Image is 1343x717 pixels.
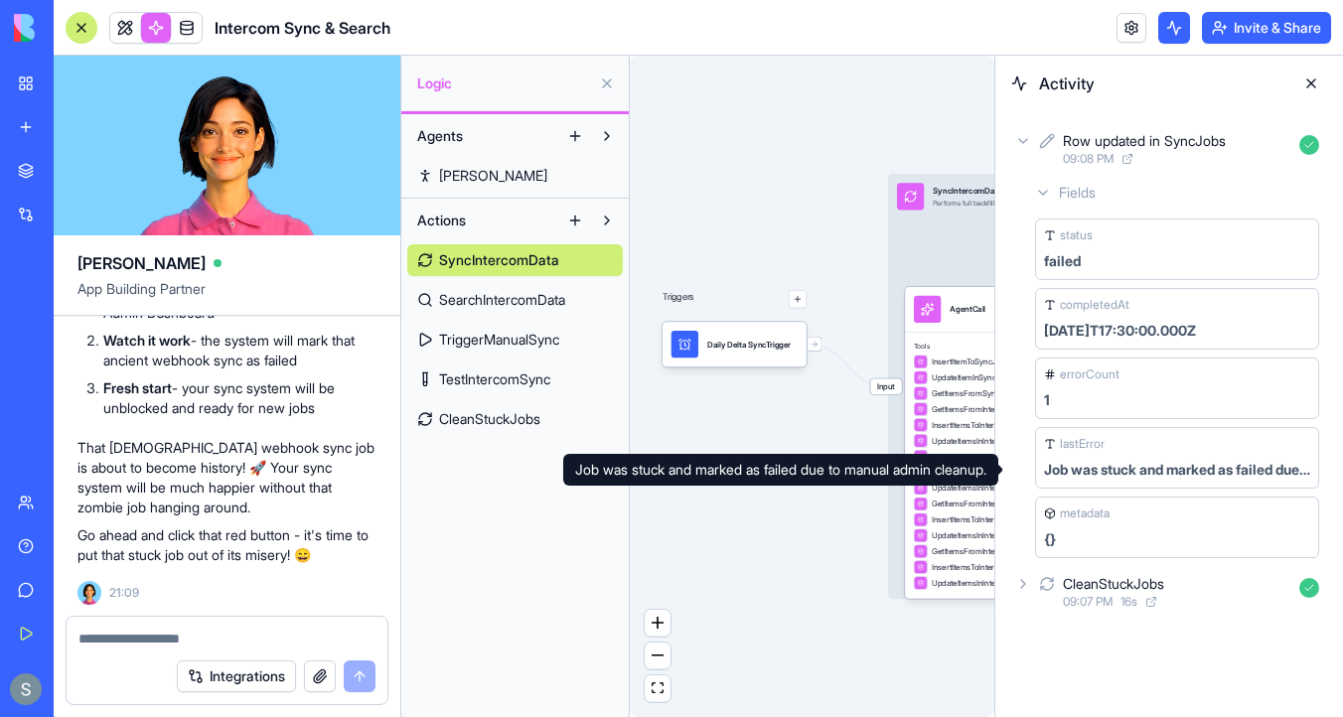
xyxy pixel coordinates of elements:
[1060,227,1093,243] span: status
[1063,151,1114,167] span: 09:08 PM
[417,211,466,230] span: Actions
[77,251,206,275] span: [PERSON_NAME]
[417,73,591,93] span: Logic
[1120,594,1137,610] span: 16 s
[177,660,296,692] button: Integrations
[1044,321,1196,341] div: [DATE]T17:30:00.000Z
[1063,131,1226,151] div: Row updated in SyncJobs
[439,166,547,186] span: [PERSON_NAME]
[1044,529,1056,549] div: {}
[77,279,376,315] span: App Building Partner
[888,174,1310,599] div: InputSyncIntercomDataPerforms full backfill or delta sync of Intercom data with duplicate prevent...
[407,244,623,276] a: SyncIntercomData
[103,378,376,418] li: - your sync system will be unblocked and ready for new jobs
[439,369,550,389] span: TestIntercomSync
[905,287,1049,599] div: AgentCallToolsInsertItemToSyncJobsTableUpdateItemInSyncJobsTableGetItemsFromSyncJobsTableGetItems...
[439,250,559,270] span: SyncIntercomData
[1059,183,1096,203] span: Fields
[645,675,671,702] button: fit view
[407,205,559,236] button: Actions
[1060,505,1110,521] span: metadata
[663,254,807,367] div: Triggers
[1044,460,1310,480] div: Job was stuck and marked as failed due to manual admin cleanup.
[439,290,565,310] span: SearchIntercomData
[1063,574,1164,594] div: CleanStuckJobs
[932,403,1040,414] span: GetItemsFromIntercomContactsTable
[439,409,540,429] span: CleanStuckJobs
[933,199,1223,208] div: Performs full backfill or delta sync of Intercom data with duplicate prevention using upsert logic
[932,451,1040,462] span: GetItemsFromIntercomCompaniesTable
[439,330,559,350] span: TriggerManualSync
[932,514,1040,525] span: InsertItemsToIntercomConversationsTable
[10,673,42,705] img: ACg8ocKnDTHbS00rqwWSHQfXf8ia04QnQtz5EDX_Ef5UNrjqV-k=s96-c
[103,332,191,349] strong: Watch it work
[103,379,172,396] strong: Fresh start
[1202,12,1331,44] button: Invite & Share
[77,438,376,517] p: That [DEMOGRAPHIC_DATA] webhook sync job is about to become history! 🚀 Your sync system will be m...
[809,345,885,386] g: Edge from 68d55413608702fedc0da59b to 68d553ebb16a328b37e83bd0
[77,581,101,605] img: Ella_00000_wcx2te.png
[77,525,376,565] p: Go ahead and click that red button - it's time to put that stuck job out of its misery! 😄
[103,331,376,370] li: - the system will mark that ancient webhook sync as failed
[215,16,390,40] span: Intercom Sync & Search
[407,363,623,395] a: TestIntercomSync
[1044,251,1081,271] div: failed
[1039,72,1283,95] span: Activity
[407,120,559,152] button: Agents
[407,324,623,356] a: TriggerManualSync
[932,561,1040,572] span: InsertItemsToIntercomMessagesTable
[950,304,985,315] div: AgentCall
[1063,594,1113,610] span: 09:07 PM
[914,342,1040,351] span: Tools
[645,643,671,669] button: zoom out
[14,14,137,42] img: logo
[663,322,807,366] div: Daily Delta SyncTrigger
[932,357,1028,367] span: InsertItemToSyncJobsTable
[417,126,463,146] span: Agents
[1060,366,1119,382] span: errorCount
[932,483,1040,494] span: UpdateItemsInIntercomCompaniesTable
[933,185,1223,196] div: SyncIntercomData
[407,284,623,316] a: SearchIntercomData
[407,403,623,435] a: CleanStuckJobs
[932,372,1032,383] span: UpdateItemInSyncJobsTable
[645,610,671,637] button: zoom in
[932,387,1036,398] span: GetItemsFromSyncJobsTable
[870,378,902,394] span: Input
[932,435,1040,446] span: UpdateItemsInIntercomContactsTable
[932,545,1040,556] span: GetItemsFromIntercomMessagesTable
[407,160,623,192] a: [PERSON_NAME]
[932,530,1040,541] span: UpdateItemsInIntercomConversationsTable
[932,419,1040,430] span: InsertItemsToIntercomContactsTable
[563,454,998,486] div: Job was stuck and marked as failed due to manual admin cleanup.
[707,339,791,350] div: Daily Delta SyncTrigger
[109,585,139,601] span: 21:09
[932,577,1040,588] span: UpdateItemsInIntercomMessagesTable
[1060,297,1129,313] span: completedAt
[1060,436,1105,452] span: lastError
[663,290,694,308] p: Triggers
[1044,390,1050,410] div: 1
[932,499,1040,509] span: GetItemsFromIntercomConversationsTable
